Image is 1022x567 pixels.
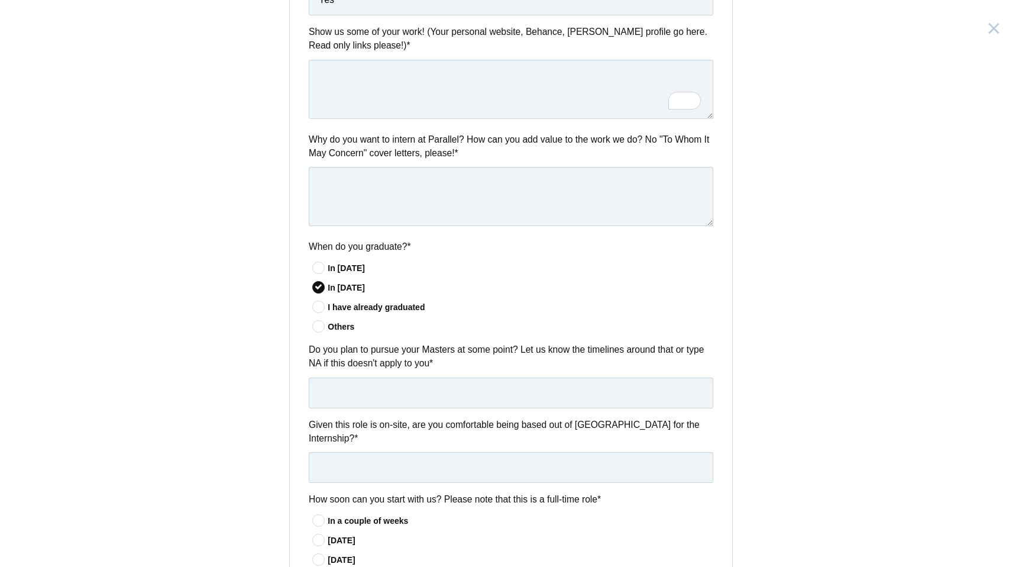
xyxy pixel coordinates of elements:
[309,418,713,446] label: Given this role is on-site, are you comfortable being based out of [GEOGRAPHIC_DATA] for the Inte...
[309,25,713,53] label: Show us some of your work! (Your personal website, Behance, [PERSON_NAME] profile go here. Read o...
[309,240,713,253] label: When do you graduate?
[328,301,713,314] div: I have already graduated
[309,492,713,506] label: How soon can you start with us? Please note that this is a full-time role
[309,60,713,119] textarea: To enrich screen reader interactions, please activate Accessibility in Grammarly extension settings
[309,343,713,371] label: Do you plan to pursue your Masters at some point? Let us know the timelines around that or type N...
[328,515,713,527] div: In a couple of weeks
[328,554,713,566] div: [DATE]
[309,133,713,160] label: Why do you want to intern at Parallel? How can you add value to the work we do? No "To Whom It Ma...
[328,282,713,294] div: In [DATE]
[328,262,713,275] div: In [DATE]
[328,321,713,333] div: Others
[328,534,713,547] div: [DATE]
